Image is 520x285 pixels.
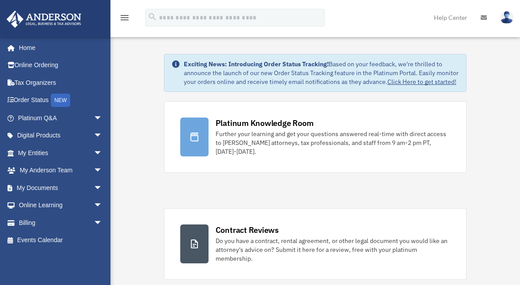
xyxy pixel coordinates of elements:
span: arrow_drop_down [94,127,111,145]
a: Tax Organizers [6,74,116,91]
div: Further your learning and get your questions answered real-time with direct access to [PERSON_NAM... [216,129,451,156]
a: Digital Productsarrow_drop_down [6,127,116,144]
span: arrow_drop_down [94,179,111,197]
span: arrow_drop_down [94,197,111,215]
i: search [148,12,157,22]
a: Platinum Q&Aarrow_drop_down [6,109,116,127]
a: Platinum Knowledge Room Further your learning and get your questions answered real-time with dire... [164,101,467,173]
a: Online Ordering [6,57,116,74]
span: arrow_drop_down [94,109,111,127]
a: Events Calendar [6,232,116,249]
div: Based on your feedback, we're thrilled to announce the launch of our new Order Status Tracking fe... [184,60,459,86]
span: arrow_drop_down [94,144,111,162]
span: arrow_drop_down [94,162,111,180]
strong: Exciting News: Introducing Order Status Tracking! [184,60,329,68]
a: menu [119,15,130,23]
img: Anderson Advisors Platinum Portal [4,11,84,28]
div: Do you have a contract, rental agreement, or other legal document you would like an attorney's ad... [216,236,451,263]
a: My Anderson Teamarrow_drop_down [6,162,116,179]
a: Home [6,39,111,57]
i: menu [119,12,130,23]
a: Billingarrow_drop_down [6,214,116,232]
a: Click Here to get started! [387,78,456,86]
a: Online Learningarrow_drop_down [6,197,116,214]
a: Order StatusNEW [6,91,116,110]
span: arrow_drop_down [94,214,111,232]
a: My Entitiesarrow_drop_down [6,144,116,162]
div: Contract Reviews [216,224,279,236]
div: NEW [51,94,70,107]
div: Platinum Knowledge Room [216,118,314,129]
a: My Documentsarrow_drop_down [6,179,116,197]
img: User Pic [500,11,513,24]
a: Contract Reviews Do you have a contract, rental agreement, or other legal document you would like... [164,208,467,280]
